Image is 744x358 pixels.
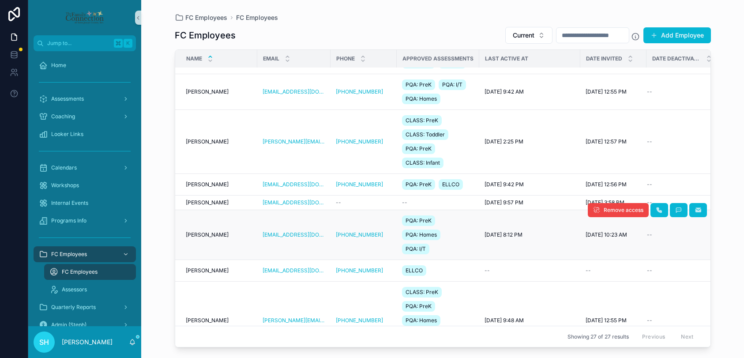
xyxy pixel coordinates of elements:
span: [PERSON_NAME] [186,199,229,206]
span: CLASS: PreK [406,289,438,296]
span: Current [513,31,534,40]
span: Looker Links [51,131,83,138]
span: FC Employees [185,13,227,22]
a: Assessments [34,91,136,107]
span: CLASS: Infant [406,159,440,166]
span: PQA: PreK [406,181,432,188]
span: CLASS: PreK [406,117,438,124]
a: PQA: PreKELLCO [402,177,474,192]
a: [EMAIL_ADDRESS][DOMAIN_NAME] [263,267,325,274]
a: [DATE] 10:23 AM [586,231,641,238]
span: Workshops [51,182,79,189]
div: scrollable content [28,51,141,326]
span: PQA: Homes [406,95,437,102]
a: Quarterly Reports [34,299,136,315]
span: Name [186,55,202,62]
a: [PERSON_NAME] [186,138,252,145]
span: -- [647,138,652,145]
a: [DATE] 8:12 PM [485,231,575,238]
span: PQA: I/T [442,81,462,88]
span: Email [263,55,279,62]
a: -- [402,199,474,206]
span: Quarterly Reports [51,304,96,311]
span: Jump to... [47,40,110,47]
a: [PHONE_NUMBER] [336,231,383,238]
a: CLASS: PreKPQA: PreKPQA: HomesPQA: ProgramELLCO [402,285,474,356]
a: [EMAIL_ADDRESS][DOMAIN_NAME] [263,231,325,238]
a: [DATE] 9:48 AM [485,317,575,324]
span: Calendars [51,164,77,171]
a: CLASS: PreKCLASS: ToddlerPQA: PreKCLASS: Infant [402,113,474,170]
span: PQA: PreK [406,303,432,310]
a: [DATE] 9:42 PM [485,181,575,188]
span: -- [647,181,652,188]
span: FC Employees [236,13,278,22]
a: Assessors [44,282,136,298]
span: [DATE] 12:57 PM [586,138,627,145]
a: [EMAIL_ADDRESS][DOMAIN_NAME] [263,199,325,206]
a: Internal Events [34,195,136,211]
a: [PHONE_NUMBER] [336,138,391,145]
p: [PERSON_NAME] [62,338,113,347]
a: Home [34,57,136,73]
span: PQA: Homes [406,231,437,238]
a: -- [647,231,707,238]
a: FC Employees [44,264,136,280]
span: -- [647,317,652,324]
span: FC Employees [62,268,98,275]
a: [PERSON_NAME] [186,88,252,95]
a: PQA: PreKPQA: HomesPQA: I/T [402,214,474,256]
span: [DATE] 12:55 PM [586,317,627,324]
span: [DATE] 2:25 PM [485,138,523,145]
span: [DATE] 3:58 PM [586,199,624,206]
a: PQA: PreKPQA: I/TPQA: Homes [402,78,474,106]
a: Admin (Steph) [34,317,136,333]
span: Assessments [51,95,84,102]
h1: FC Employees [175,29,236,41]
span: [PERSON_NAME] [186,88,229,95]
a: -- [336,199,391,206]
a: [PERSON_NAME] [186,199,252,206]
span: [PERSON_NAME] [186,231,229,238]
button: Select Button [505,27,552,44]
span: [DATE] 12:56 PM [586,181,627,188]
span: [DATE] 9:57 PM [485,199,523,206]
span: Internal Events [51,200,88,207]
span: K [124,40,132,47]
a: FC Employees [34,246,136,262]
a: -- [586,267,641,274]
span: Assessors [62,286,87,293]
span: PQA: PreK [406,81,432,88]
a: [PHONE_NUMBER] [336,181,391,188]
span: Last active at [485,55,528,62]
span: Remove access [604,207,643,214]
span: [DATE] 8:12 PM [485,231,522,238]
a: [PHONE_NUMBER] [336,317,391,324]
a: [PERSON_NAME][EMAIL_ADDRESS][DOMAIN_NAME] [263,138,325,145]
a: Add Employee [643,27,711,43]
a: ELLCO [402,264,474,278]
a: Workshops [34,177,136,193]
a: -- [647,138,707,145]
span: [DATE] 9:48 AM [485,317,524,324]
span: Programs Info [51,217,86,224]
a: Looker Links [34,126,136,142]
a: [PERSON_NAME][EMAIL_ADDRESS][DOMAIN_NAME] [263,317,325,324]
a: [PHONE_NUMBER] [336,267,391,274]
span: Coaching [51,113,75,120]
span: -- [647,231,652,238]
span: [DATE] 12:55 PM [586,88,627,95]
span: -- [402,199,407,206]
a: [PHONE_NUMBER] [336,138,383,145]
span: PQA: Homes [406,317,437,324]
a: -- [485,267,575,274]
span: [PERSON_NAME] [186,267,229,274]
span: Phone [336,55,355,62]
span: SH [39,337,49,347]
span: Date Deactivated [652,55,701,62]
a: [PHONE_NUMBER] [336,88,391,95]
a: [DATE] 12:55 PM [586,88,641,95]
a: -- [647,181,707,188]
a: [EMAIL_ADDRESS][DOMAIN_NAME] [263,88,325,95]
